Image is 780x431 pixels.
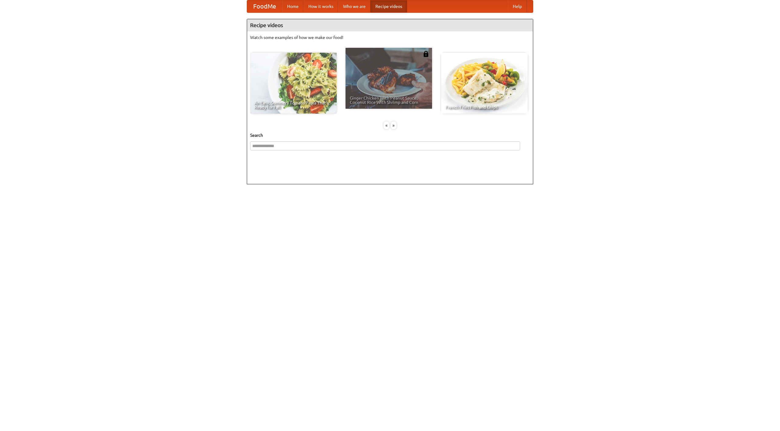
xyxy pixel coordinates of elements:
[247,19,533,31] h4: Recipe videos
[250,34,530,41] p: Watch some examples of how we make our food!
[508,0,527,12] a: Help
[384,122,389,129] div: «
[282,0,303,12] a: Home
[423,51,429,57] img: 483408.png
[250,53,337,114] a: An Easy, Summery Tomato Pasta That's Ready for Fall
[370,0,407,12] a: Recipe videos
[250,132,530,138] h5: Search
[247,0,282,12] a: FoodMe
[441,53,528,114] a: French Fries Fish and Chips
[254,101,332,109] span: An Easy, Summery Tomato Pasta That's Ready for Fall
[338,0,370,12] a: Who we are
[445,105,523,109] span: French Fries Fish and Chips
[303,0,338,12] a: How it works
[391,122,396,129] div: »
